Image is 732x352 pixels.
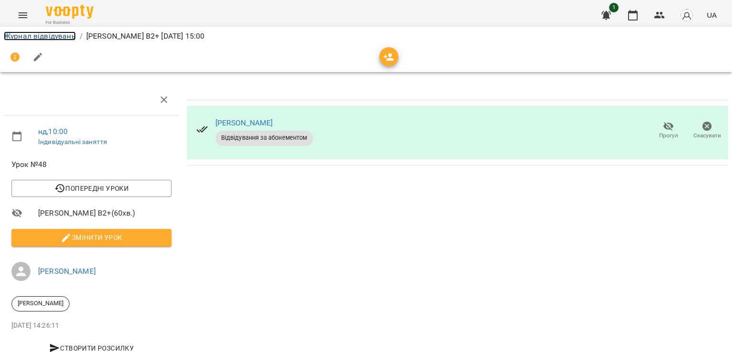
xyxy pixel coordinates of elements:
[80,31,82,42] li: /
[11,4,34,27] button: Menu
[38,138,107,145] a: Індивідуальні заняття
[707,10,717,20] span: UA
[703,6,721,24] button: UA
[693,132,721,140] span: Скасувати
[38,207,172,219] span: [PERSON_NAME] В2+ ( 60 хв. )
[19,232,164,243] span: Змінити урок
[649,117,688,144] button: Прогул
[215,134,313,142] span: Відвідування за абонементом
[38,127,68,136] a: нд , 10:00
[215,118,273,127] a: [PERSON_NAME]
[11,296,70,311] div: [PERSON_NAME]
[11,180,172,197] button: Попередні уроки
[46,20,93,26] span: For Business
[11,229,172,246] button: Змінити урок
[46,5,93,19] img: Voopty Logo
[19,183,164,194] span: Попередні уроки
[680,9,693,22] img: avatar_s.png
[86,31,204,42] p: [PERSON_NAME] В2+ [DATE] 15:00
[609,3,619,12] span: 1
[11,321,172,331] p: [DATE] 14:26:11
[4,31,728,42] nav: breadcrumb
[38,267,96,276] a: [PERSON_NAME]
[11,159,172,170] span: Урок №48
[688,117,726,144] button: Скасувати
[12,299,69,308] span: [PERSON_NAME]
[659,132,678,140] span: Прогул
[4,31,76,41] a: Журнал відвідувань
